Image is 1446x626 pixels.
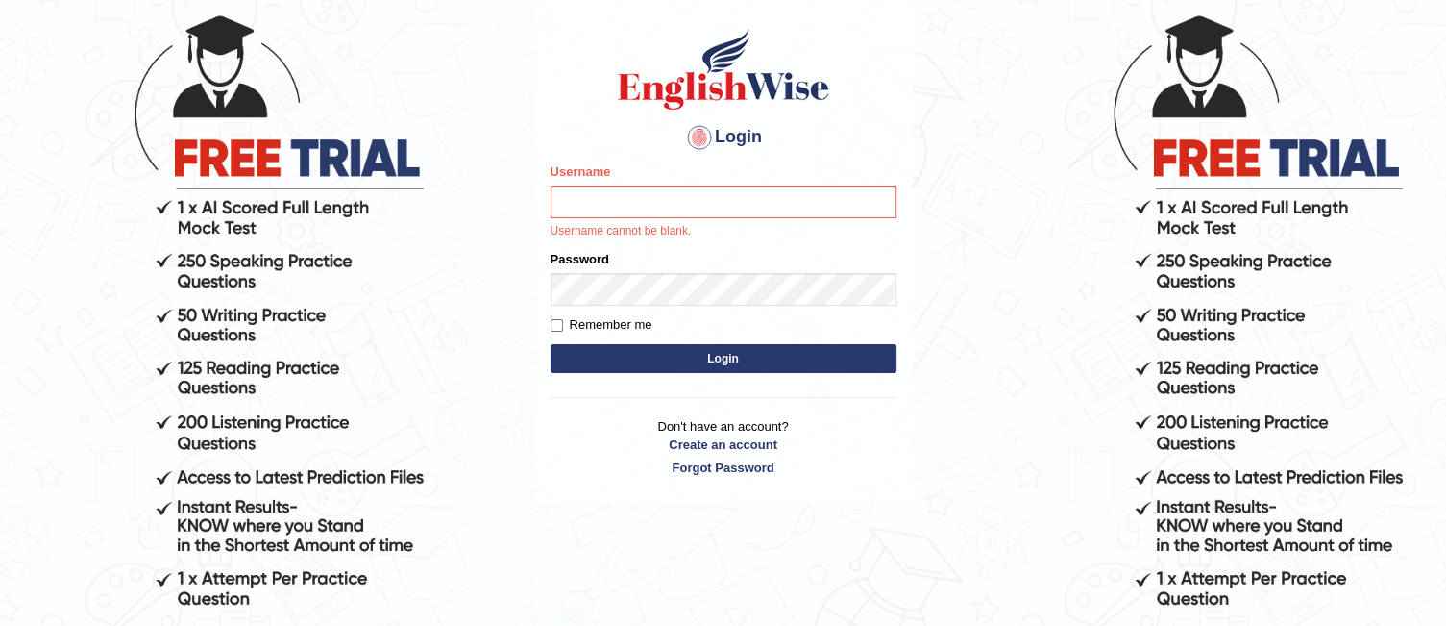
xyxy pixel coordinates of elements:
[614,26,833,113] img: Logo of English Wise sign in for intelligent practice with AI
[551,319,563,332] input: Remember me
[551,250,609,268] label: Password
[551,163,611,181] label: Username
[551,417,896,477] p: Don't have an account?
[551,315,652,335] label: Remember me
[551,436,896,454] a: Create an account
[551,344,896,373] button: Login
[551,223,896,240] p: Username cannot be blank.
[551,122,896,153] h4: Login
[551,459,896,477] a: Forgot Password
